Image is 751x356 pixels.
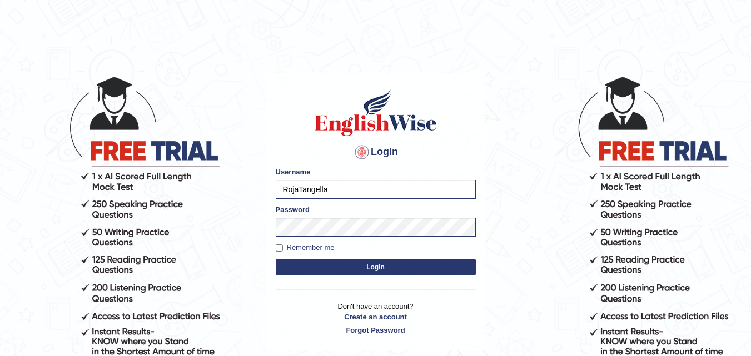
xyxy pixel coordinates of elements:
[312,88,439,138] img: Logo of English Wise sign in for intelligent practice with AI
[276,167,311,177] label: Username
[276,143,476,161] h4: Login
[276,244,283,252] input: Remember me
[276,301,476,335] p: Don't have an account?
[276,259,476,275] button: Login
[276,204,310,215] label: Password
[276,325,476,335] a: Forgot Password
[276,242,335,253] label: Remember me
[276,312,476,322] a: Create an account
